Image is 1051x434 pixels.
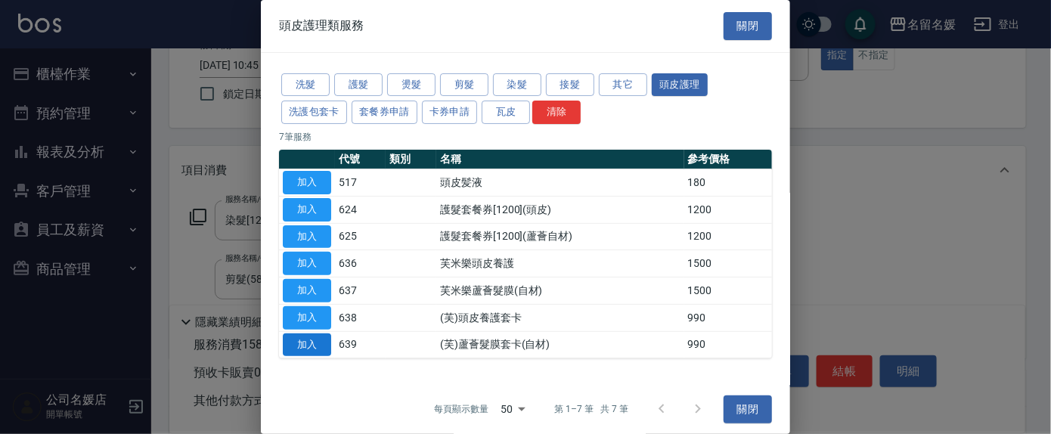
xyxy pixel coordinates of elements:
[493,73,541,97] button: 染髮
[279,130,772,144] p: 7 筆服務
[555,402,628,416] p: 第 1–7 筆 共 7 筆
[724,12,772,40] button: 關閉
[436,150,684,169] th: 名稱
[684,196,772,223] td: 1200
[482,101,530,124] button: 瓦皮
[684,150,772,169] th: 參考價格
[440,73,488,97] button: 剪髮
[283,306,331,330] button: 加入
[335,250,386,277] td: 636
[684,223,772,250] td: 1200
[684,169,772,197] td: 180
[335,196,386,223] td: 624
[724,395,772,423] button: 關閉
[335,331,386,358] td: 639
[335,304,386,331] td: 638
[352,101,417,124] button: 套餐券申請
[436,250,684,277] td: 芙米樂頭皮養護
[387,73,436,97] button: 燙髮
[335,277,386,305] td: 637
[422,101,478,124] button: 卡券申請
[436,277,684,305] td: 芙米樂蘆薈髮膜(自材)
[684,250,772,277] td: 1500
[436,304,684,331] td: (芙)頭皮養護套卡
[652,73,708,97] button: 頭皮護理
[279,18,364,33] span: 頭皮護理類服務
[283,198,331,222] button: 加入
[684,304,772,331] td: 990
[436,223,684,250] td: 護髮套餐券[1200](蘆薈自材)
[283,171,331,194] button: 加入
[335,169,386,197] td: 517
[494,389,531,429] div: 50
[436,331,684,358] td: (芙)蘆薈髮膜套卡(自材)
[436,169,684,197] td: 頭皮髪液
[599,73,647,97] button: 其它
[283,333,331,357] button: 加入
[684,331,772,358] td: 990
[283,279,331,302] button: 加入
[281,101,347,124] button: 洗護包套卡
[334,73,383,97] button: 護髮
[335,223,386,250] td: 625
[335,150,386,169] th: 代號
[532,101,581,124] button: 清除
[281,73,330,97] button: 洗髮
[386,150,436,169] th: 類別
[283,225,331,249] button: 加入
[684,277,772,305] td: 1500
[546,73,594,97] button: 接髮
[436,196,684,223] td: 護髮套餐券[1200](頭皮)
[283,252,331,275] button: 加入
[434,402,488,416] p: 每頁顯示數量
